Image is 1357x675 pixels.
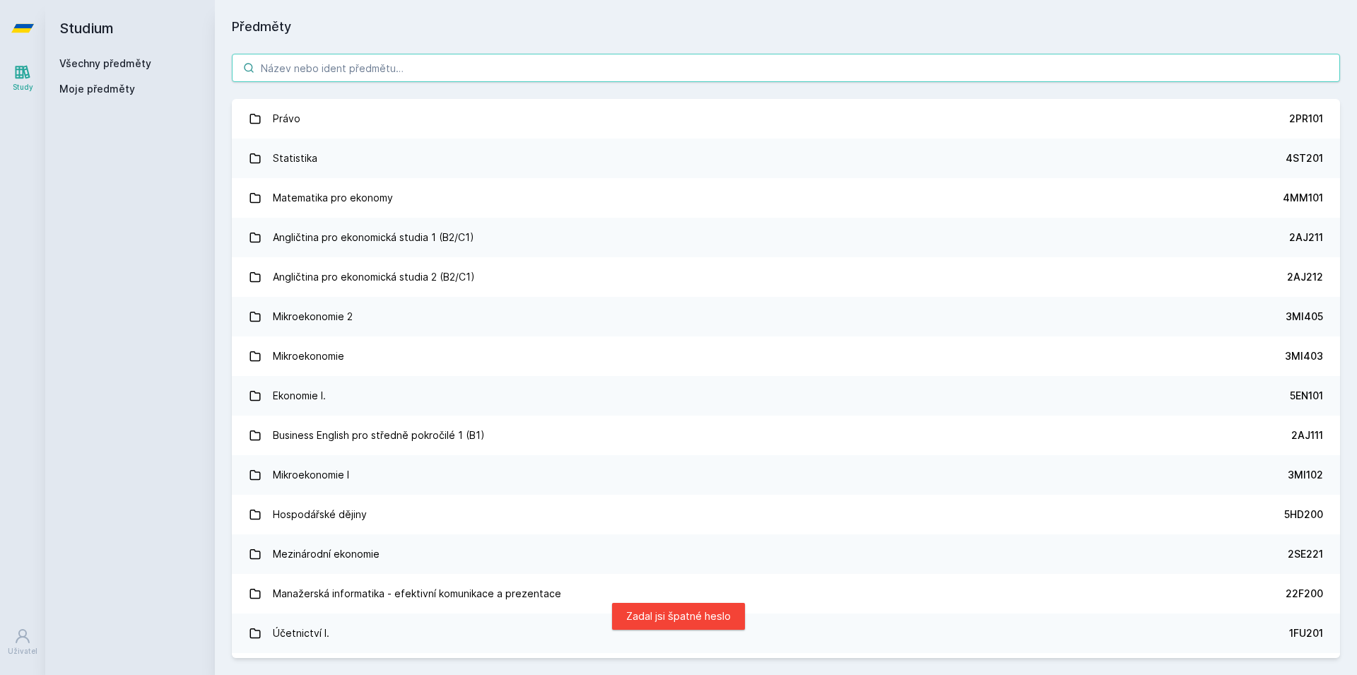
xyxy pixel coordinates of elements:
div: Mezinárodní ekonomie [273,540,380,568]
div: 2AJ212 [1287,270,1323,284]
div: Statistika [273,144,317,172]
div: 1FU201 [1289,626,1323,640]
div: Matematika pro ekonomy [273,184,393,212]
span: Moje předměty [59,82,135,96]
div: Ekonomie I. [273,382,326,410]
div: Právo [273,105,300,133]
div: Zadal jsi špatné heslo [612,603,745,630]
a: Hospodářské dějiny 5HD200 [232,495,1340,534]
a: Mikroekonomie 2 3MI405 [232,297,1340,336]
div: 2AJ211 [1289,230,1323,245]
a: Mikroekonomie I 3MI102 [232,455,1340,495]
a: Ekonomie I. 5EN101 [232,376,1340,416]
div: 3MI403 [1285,349,1323,363]
a: Právo 2PR101 [232,99,1340,139]
div: Uživatel [8,646,37,657]
div: 2PR101 [1289,112,1323,126]
a: Angličtina pro ekonomická studia 2 (B2/C1) 2AJ212 [232,257,1340,297]
div: 2AJ111 [1291,428,1323,442]
div: 5HD200 [1284,507,1323,522]
div: Angličtina pro ekonomická studia 2 (B2/C1) [273,263,475,291]
div: Manažerská informatika - efektivní komunikace a prezentace [273,580,561,608]
div: 3MI102 [1288,468,1323,482]
h1: Předměty [232,17,1340,37]
a: Business English pro středně pokročilé 1 (B1) 2AJ111 [232,416,1340,455]
div: Angličtina pro ekonomická studia 1 (B2/C1) [273,223,474,252]
div: 22F200 [1286,587,1323,601]
div: Study [13,82,33,93]
a: Mezinárodní ekonomie 2SE221 [232,534,1340,574]
a: Matematika pro ekonomy 4MM101 [232,178,1340,218]
a: Manažerská informatika - efektivní komunikace a prezentace 22F200 [232,574,1340,614]
div: 3MI405 [1286,310,1323,324]
div: Mikroekonomie [273,342,344,370]
div: Mikroekonomie 2 [273,303,353,331]
div: Hospodářské dějiny [273,500,367,529]
div: 4MM101 [1283,191,1323,205]
div: 4ST201 [1286,151,1323,165]
a: Study [3,57,42,100]
div: 5EN101 [1290,389,1323,403]
div: Účetnictví I. [273,619,329,647]
div: 2SE221 [1288,547,1323,561]
input: Název nebo ident předmětu… [232,54,1340,82]
div: Business English pro středně pokročilé 1 (B1) [273,421,485,450]
a: Mikroekonomie 3MI403 [232,336,1340,376]
a: Všechny předměty [59,57,151,69]
a: Angličtina pro ekonomická studia 1 (B2/C1) 2AJ211 [232,218,1340,257]
a: Statistika 4ST201 [232,139,1340,178]
a: Uživatel [3,621,42,664]
a: Účetnictví I. 1FU201 [232,614,1340,653]
div: Mikroekonomie I [273,461,349,489]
